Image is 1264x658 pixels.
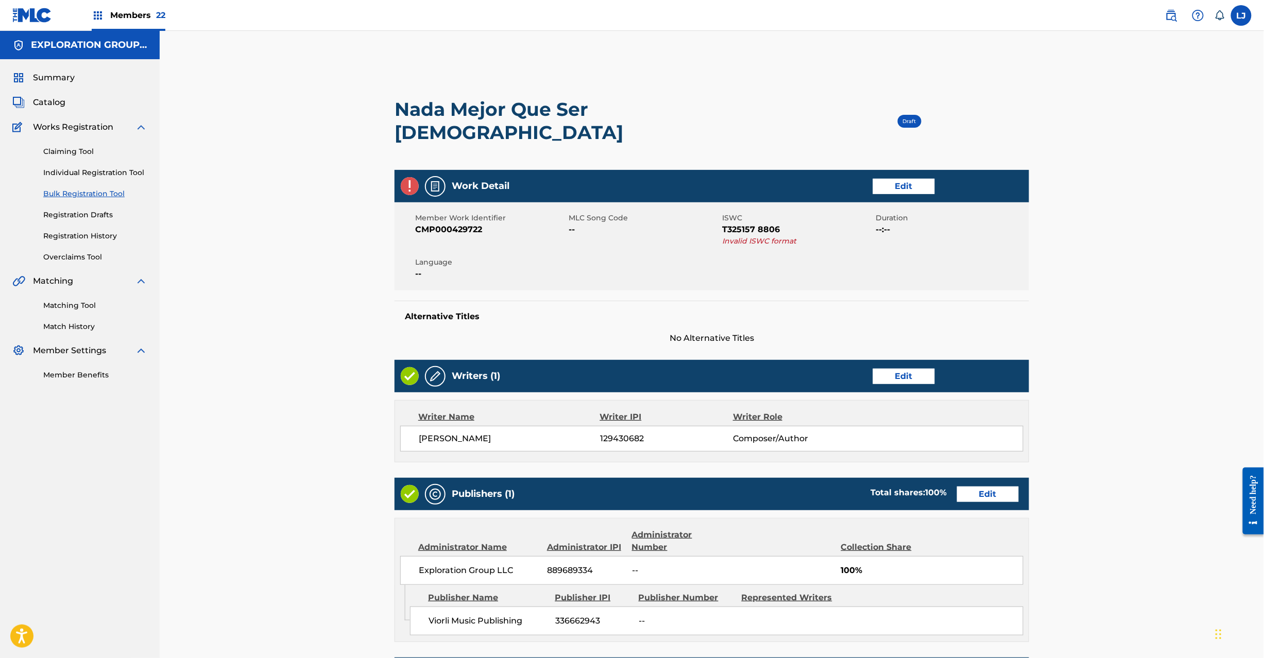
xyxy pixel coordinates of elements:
[957,487,1019,502] a: Edit
[722,236,873,247] span: Invalid ISWC format
[33,72,75,84] span: Summary
[33,96,65,109] span: Catalog
[419,432,600,445] span: [PERSON_NAME]
[418,411,600,423] div: Writer Name
[632,564,729,577] span: --
[415,257,566,268] span: Language
[733,411,854,423] div: Writer Role
[43,370,147,380] a: Member Benefits
[419,564,540,577] span: Exploration Group LLC
[43,210,147,220] a: Registration Drafts
[1235,460,1264,543] iframe: Resource Center
[429,488,441,500] img: Publishers
[43,321,147,332] a: Match History
[547,541,624,553] div: Administrator IPI
[395,98,775,144] h2: Nada Mejor Que Ser [DEMOGRAPHIC_DATA]
[43,167,147,178] a: Individual Registration Tool
[135,344,147,357] img: expand
[405,311,1019,322] h5: Alternative Titles
[548,564,625,577] span: 889689334
[639,592,734,604] div: Publisher Number
[1192,9,1204,22] img: help
[428,592,547,604] div: Publisher Name
[395,332,1029,344] span: No Alternative Titles
[92,9,104,22] img: Top Rightsholders
[1165,9,1177,22] img: search
[1212,609,1264,658] iframe: Chat Widget
[33,275,73,287] span: Matching
[135,121,147,133] img: expand
[903,118,916,125] span: Draft
[401,177,419,195] img: Invalid
[569,223,720,236] span: --
[43,188,147,199] a: Bulk Registration Tool
[742,592,837,604] div: Represented Writers
[12,121,26,133] img: Works Registration
[733,432,854,445] span: Composer/Author
[452,370,500,382] h5: Writers (1)
[12,96,65,109] a: CatalogCatalog
[429,370,441,383] img: Writers
[1231,5,1252,26] div: User Menu
[429,180,441,193] img: Work Detail
[600,411,733,423] div: Writer IPI
[925,488,947,497] span: 100 %
[632,529,729,553] div: Administrator Number
[415,268,566,280] span: --
[415,223,566,236] span: CMP000429722
[452,180,509,192] h5: Work Detail
[12,96,25,109] img: Catalog
[639,615,734,627] span: --
[870,487,947,499] div: Total shares:
[452,488,515,500] h5: Publishers (1)
[722,213,873,223] span: ISWC
[876,213,1027,223] span: Duration
[429,615,548,627] span: Viorli Music Publishing
[43,231,147,241] a: Registration History
[33,344,106,357] span: Member Settings
[43,300,147,311] a: Matching Tool
[12,72,25,84] img: Summary
[12,8,52,23] img: MLC Logo
[873,369,935,384] a: Edit
[841,541,932,553] div: Collection Share
[110,9,165,21] span: Members
[600,432,733,445] span: 129430682
[401,485,419,503] img: Valid
[12,72,75,84] a: SummarySummary
[722,223,873,236] span: T325157 8806
[135,275,147,287] img: expand
[418,541,539,553] div: Administrator Name
[43,146,147,157] a: Claiming Tool
[401,367,419,385] img: Valid
[415,213,566,223] span: Member Work Identifier
[43,252,147,263] a: Overclaims Tool
[12,275,25,287] img: Matching
[1216,619,1222,650] div: Drag
[569,213,720,223] span: MLC Song Code
[12,39,25,51] img: Accounts
[12,344,25,357] img: Member Settings
[1161,5,1182,26] a: Public Search
[555,592,630,604] div: Publisher IPI
[841,564,1023,577] span: 100%
[1215,10,1225,21] div: Notifications
[1188,5,1208,26] div: Help
[555,615,631,627] span: 336662943
[876,223,1027,236] span: --:--
[156,10,165,20] span: 22
[33,121,113,133] span: Works Registration
[873,179,935,194] a: Edit
[31,39,147,51] h5: EXPLORATION GROUP LLC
